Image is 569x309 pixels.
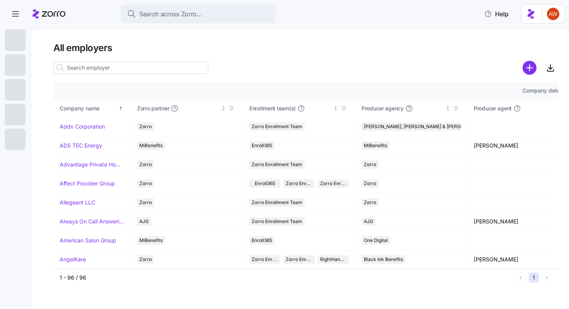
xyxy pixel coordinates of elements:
[529,273,539,283] button: 1
[53,42,558,54] h1: All employers
[364,198,376,207] span: Zorro
[557,106,563,111] div: Not sorted
[121,5,276,23] button: Search across Zorro...
[139,255,152,264] span: Zorro
[60,180,115,187] a: Affect Provider Group
[252,160,302,169] span: Zorro Enrollment Team
[364,236,388,245] span: One Digital
[139,217,149,226] span: AJG
[60,199,95,206] a: Allegeant LLC
[516,273,526,283] button: Previous page
[445,106,451,111] div: Not sorted
[542,273,552,283] button: Next page
[60,237,116,244] a: American Salon Group
[60,218,124,225] a: Always On Call Answering Service
[364,255,403,264] span: Black Ink Benefits
[474,105,512,112] span: Producer agent
[362,105,404,112] span: Producer agency
[53,100,131,117] th: Company nameSorted ascending
[252,141,272,150] span: Enroll365
[286,255,312,264] span: Zorro Enrollment Experts
[60,256,86,263] a: AngelKare
[139,198,152,207] span: Zorro
[478,6,515,22] button: Help
[333,106,338,111] div: Not sorted
[249,105,296,112] span: Enrollment team(s)
[364,217,373,226] span: AJG
[252,236,272,245] span: Enroll365
[547,8,559,20] img: 3c671664b44671044fa8929adf5007c6
[60,274,512,282] div: 1 - 96 / 96
[252,198,302,207] span: Zorro Enrollment Team
[252,255,278,264] span: Zorro Enrollment Team
[139,160,152,169] span: Zorro
[320,179,346,188] span: Zorro Enrollment Experts
[221,106,226,111] div: Not sorted
[60,142,102,149] a: ADS TEC Energy
[364,179,376,188] span: Zorro
[364,122,484,131] span: [PERSON_NAME], [PERSON_NAME] & [PERSON_NAME]
[355,100,468,117] th: Producer agencyNot sorted
[139,9,202,19] span: Search across Zorro...
[252,122,302,131] span: Zorro Enrollment Team
[131,100,243,117] th: Zorro partnerNot sorted
[139,141,163,150] span: MiBenefits
[139,236,163,245] span: MiBenefits
[320,255,346,264] span: RightHandMan Financial
[364,141,387,150] span: MiBenefits
[60,104,117,113] div: Company name
[364,160,376,169] span: Zorro
[523,61,536,75] svg: add icon
[118,106,123,111] div: Sorted ascending
[255,179,275,188] span: Enroll365
[60,123,105,130] a: Addx Corporation
[137,105,169,112] span: Zorro partner
[139,122,152,131] span: Zorro
[252,217,302,226] span: Zorro Enrollment Team
[286,179,312,188] span: Zorro Enrollment Team
[243,100,355,117] th: Enrollment team(s)Not sorted
[60,161,124,168] a: Advantage Private Home Care
[53,62,208,74] input: Search employer
[139,179,152,188] span: Zorro
[484,9,509,19] span: Help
